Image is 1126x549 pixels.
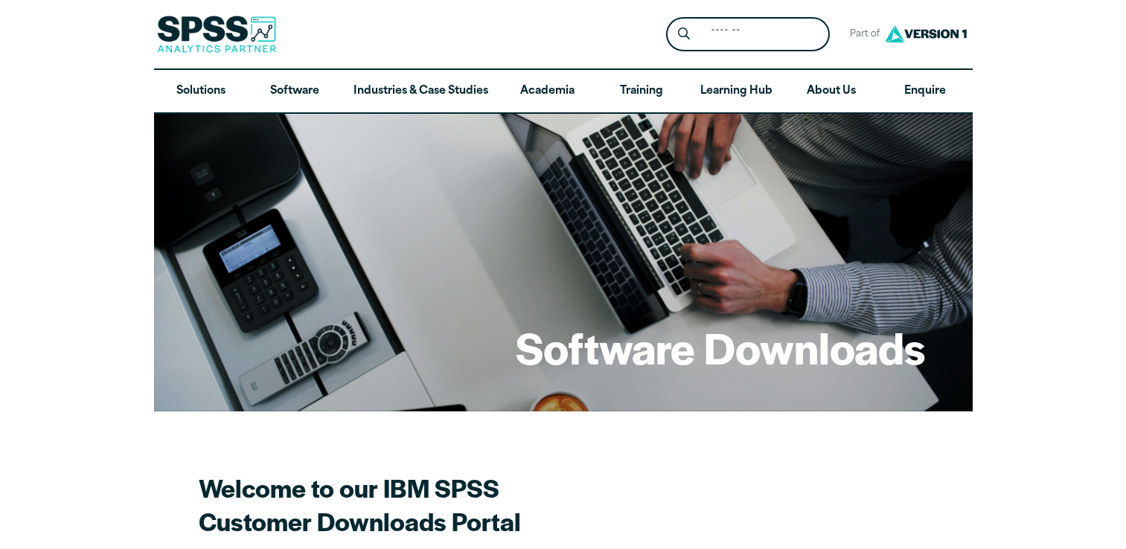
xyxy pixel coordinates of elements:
button: Search magnifying glass icon [670,21,697,48]
svg: Search magnifying glass icon [678,28,690,40]
a: Solutions [154,70,248,113]
a: Software [248,70,342,113]
a: Academia [500,70,594,113]
span: Part of [842,24,881,45]
nav: Desktop version of site main menu [154,70,973,113]
a: Learning Hub [688,70,784,113]
h2: Welcome to our IBM SPSS Customer Downloads Portal [199,471,720,538]
a: About Us [784,70,878,113]
h1: Software Downloads [516,318,925,376]
a: Training [594,70,688,113]
a: Industries & Case Studies [342,70,500,113]
form: Site Header Search Form [666,17,830,52]
a: Enquire [878,70,972,113]
img: SPSS Analytics Partner [157,16,276,53]
img: Version1 Logo [881,20,970,48]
